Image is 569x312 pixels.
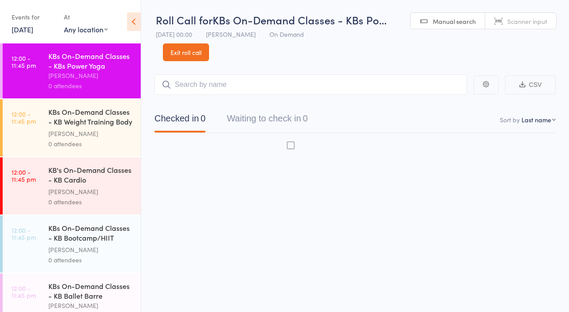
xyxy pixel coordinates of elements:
span: On Demand [269,30,304,39]
a: [DATE] [12,24,33,34]
a: 12:00 -11:45 pmKBs On-Demand Classes - KBs Power Yoga[PERSON_NAME]0 attendees [3,43,141,98]
div: 0 attendees [48,255,133,265]
div: [PERSON_NAME] [48,187,133,197]
input: Search by name [154,74,467,95]
a: 12:00 -11:45 pmKB's On-Demand Classes - KB Cardio Kickboxing/Weig...[PERSON_NAME]0 attendees [3,157,141,214]
a: 12:00 -11:45 pmKBs On-Demand Classes - KB Weight Training Body Bl...[PERSON_NAME]0 attendees [3,99,141,156]
div: At [64,10,108,24]
div: KB's On-Demand Classes - KB Cardio Kickboxing/Weig... [48,165,133,187]
a: Exit roll call [163,43,209,61]
span: KBs On-Demand Classes - KBs Po… [213,12,387,27]
span: Roll Call for [156,12,213,27]
div: Any location [64,24,108,34]
div: 0 [303,113,308,123]
div: 0 [201,113,205,123]
div: 0 attendees [48,81,133,91]
span: Scanner input [507,17,547,26]
div: KBs On-Demand Classes - KB Weight Training Body Bl... [48,107,133,129]
a: 12:00 -11:45 pmKBs On-Demand Classes - KB Bootcamp/HIIT Workout[PERSON_NAME]0 attendees [3,215,141,273]
button: Checked in0 [154,109,205,133]
span: [PERSON_NAME] [206,30,256,39]
div: KBs On-Demand Classes - KBs Power Yoga [48,51,133,70]
time: 12:00 - 11:45 pm [12,226,36,241]
time: 12:00 - 11:45 pm [12,110,36,125]
time: 12:00 - 11:45 pm [12,55,36,69]
div: [PERSON_NAME] [48,129,133,139]
div: [PERSON_NAME] [48,245,133,255]
div: Last name [522,115,551,124]
span: Manual search [433,17,476,26]
div: [PERSON_NAME] [48,300,133,311]
time: 12:00 - 11:45 pm [12,168,36,183]
label: Sort by [500,115,520,124]
div: 0 attendees [48,197,133,207]
div: KBs On-Demand Classes - KB Ballet Barre [48,281,133,300]
span: [DATE] 00:00 [156,30,192,39]
button: CSV [505,75,556,94]
div: Events for [12,10,55,24]
div: KBs On-Demand Classes - KB Bootcamp/HIIT Workout [48,223,133,245]
button: Waiting to check in0 [227,109,308,133]
div: [PERSON_NAME] [48,70,133,81]
div: 0 attendees [48,139,133,149]
time: 12:00 - 11:45 pm [12,285,36,299]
